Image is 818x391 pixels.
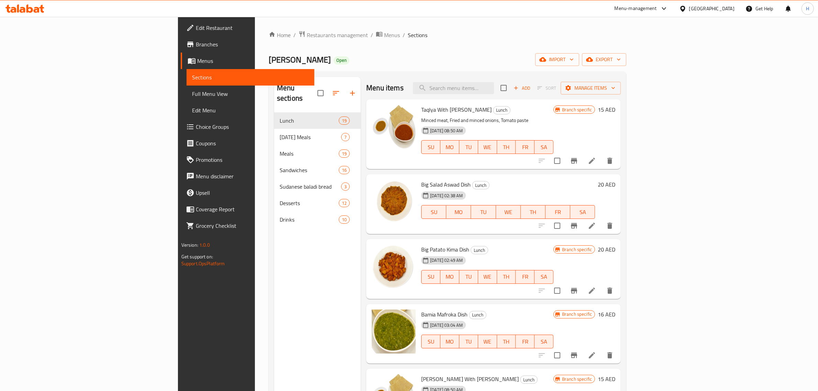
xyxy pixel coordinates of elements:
span: WE [481,337,494,347]
span: 3 [341,183,349,190]
a: Edit menu item [588,222,596,230]
a: Edit menu item [588,287,596,295]
span: Bamia Mafroka Dish [421,309,468,320]
button: MO [440,140,459,154]
div: Sudanese baladi bread3 [274,178,361,195]
span: Menus [384,31,400,39]
span: SA [537,337,551,347]
button: WE [478,270,497,284]
a: Menu disclaimer [181,168,315,185]
div: Sandwiches16 [274,162,361,178]
div: Meals [280,149,339,158]
a: Grocery Checklist [181,217,315,234]
a: Sections [187,69,315,86]
span: Manage items [566,84,615,92]
a: Edit menu item [588,157,596,165]
span: [DATE] 02:49 AM [427,257,466,264]
span: Big Salad Aswad Dish [421,179,471,190]
button: Branch-specific-item [566,153,582,169]
button: TU [471,205,496,219]
span: Taqlya With [PERSON_NAME] [421,104,492,115]
span: Select to update [550,283,564,298]
h6: 15 AED [598,105,615,114]
span: Select section [496,81,511,95]
button: MO [440,270,459,284]
span: [DATE] Meals [280,133,341,141]
span: TH [500,142,513,152]
div: Meals19 [274,145,361,162]
button: Manage items [561,82,621,94]
span: 10 [339,216,349,223]
div: items [339,215,350,224]
button: Add section [344,85,361,101]
div: Lunch [493,106,511,114]
button: WE [478,140,497,154]
span: SA [537,272,551,282]
a: Coverage Report [181,201,315,217]
span: Branches [196,40,309,48]
span: 16 [339,167,349,174]
span: [DATE] 02:38 AM [427,192,466,199]
button: WE [478,335,497,348]
h2: Menu items [366,83,404,93]
div: Lunch [472,181,490,189]
span: Edit Menu [192,106,309,114]
span: TU [462,272,475,282]
span: Lunch [471,246,488,254]
p: Minced meat, Fried and minced onions, Tomato paste [421,116,553,125]
div: Menu-management [615,4,657,13]
span: MO [449,207,468,217]
span: H [806,5,809,12]
span: 7 [341,134,349,141]
span: FR [548,207,568,217]
div: items [339,149,350,158]
span: Choice Groups [196,123,309,131]
span: 19 [339,150,349,157]
span: Lunch [469,311,486,319]
a: Coupons [181,135,315,152]
a: Upsell [181,185,315,201]
span: Open [334,57,349,63]
button: SU [421,205,446,219]
button: SA [535,140,553,154]
a: Restaurants management [299,31,368,40]
button: Branch-specific-item [566,347,582,364]
span: Drinks [280,215,339,224]
a: Edit Menu [187,102,315,119]
span: Promotions [196,156,309,164]
div: Sudanese baladi bread [280,182,341,191]
span: Menus [197,57,309,65]
button: TU [459,140,478,154]
h6: 15 AED [598,374,615,384]
div: items [341,182,350,191]
li: / [371,31,373,39]
span: Branch specific [559,376,595,382]
button: delete [602,217,618,234]
span: Get support on: [181,252,213,261]
div: [DATE] Meals7 [274,129,361,145]
button: TH [497,270,516,284]
div: items [339,199,350,207]
span: TH [524,207,543,217]
button: SA [535,335,553,348]
span: MO [443,142,457,152]
span: 1.0.0 [199,241,210,249]
span: TU [474,207,493,217]
nav: Menu sections [274,110,361,231]
div: Open [334,56,349,65]
h6: 20 AED [598,245,615,254]
span: Lunch [280,116,339,125]
button: import [535,53,579,66]
li: / [403,31,405,39]
span: SA [537,142,551,152]
span: Desserts [280,199,339,207]
span: TH [500,272,513,282]
a: Menus [181,53,315,69]
img: Big Patato Kima Dish [372,245,416,289]
a: Branches [181,36,315,53]
span: Add item [511,83,533,93]
span: Edit Restaurant [196,24,309,32]
button: delete [602,282,618,299]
